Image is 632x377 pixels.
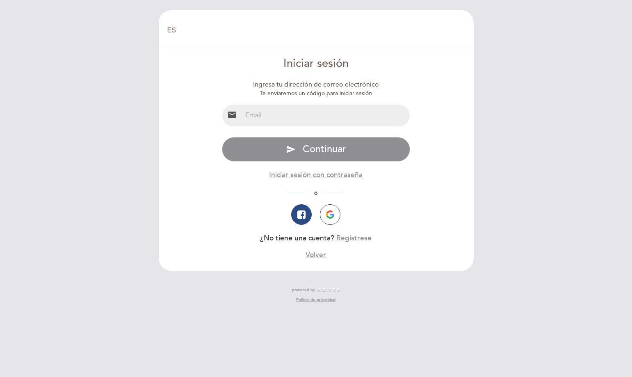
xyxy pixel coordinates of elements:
div: Te enviaremos un código para iniciar sesión [222,89,410,98]
button: Volver [306,250,326,260]
i: email [227,110,237,120]
i: send [286,144,296,154]
button: send Continuar [222,137,410,162]
a: Política de privacidad [296,297,335,303]
span: Continuar [303,143,346,155]
div: Iniciar sesión [222,56,410,72]
input: Email [242,105,410,126]
img: MEITRE [317,288,340,292]
button: Iniciar sesión con contraseña [269,170,363,180]
span: powered by [292,287,315,293]
div: Ingresa tu dirección de correo electrónico [222,80,410,89]
span: ó [308,190,324,196]
span: ¿No tiene una cuenta? [260,234,334,242]
a: powered by [292,287,340,293]
img: icon-google.png [326,210,334,219]
button: Regístrese [336,233,372,243]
